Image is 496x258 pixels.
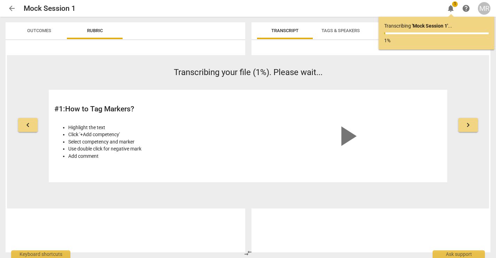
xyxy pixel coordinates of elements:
[27,28,51,33] span: Outcomes
[433,250,485,258] div: Ask support
[452,1,458,7] span: 1
[478,2,490,15] button: MR
[444,2,457,15] button: Notifications
[412,23,448,29] b: ' Mock Session 1 '
[244,249,252,257] span: compare_arrows
[68,153,244,160] li: Add comment
[384,37,489,44] p: 1%
[447,4,455,13] span: notifications
[68,138,244,146] li: Select competency and marker
[68,131,244,138] li: Click '+Add competency'
[460,2,472,15] a: Help
[464,121,472,129] span: keyboard_arrow_right
[462,4,470,13] span: help
[24,4,76,13] h2: Mock Session 1
[11,250,70,258] div: Keyboard shortcuts
[68,145,244,153] li: Use double click for negative mark
[8,4,16,13] span: arrow_back
[87,28,103,33] span: Rubric
[330,119,364,153] span: play_arrow
[68,124,244,131] li: Highlight the text
[321,28,360,33] span: Tags & Speakers
[54,105,244,113] h2: # 1 : How to Tag Markers?
[24,121,32,129] span: keyboard_arrow_left
[174,67,323,77] span: Transcribing your file (1%). Please wait...
[271,28,299,33] span: Transcript
[384,22,489,30] p: Transcribing ...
